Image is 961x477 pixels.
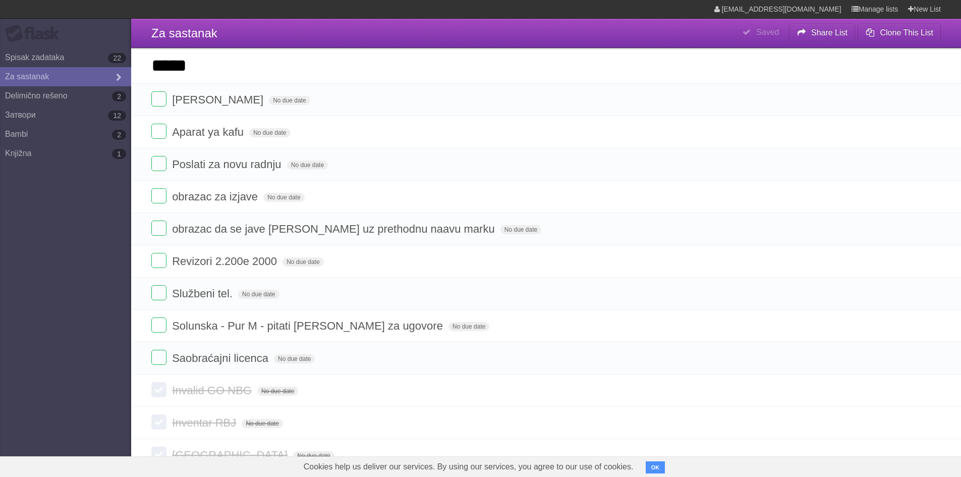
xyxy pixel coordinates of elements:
b: Share List [811,28,847,37]
label: Done [151,156,166,171]
label: Done [151,382,166,397]
b: Saved [756,28,779,36]
span: No due date [448,322,489,331]
span: Inventar RBJ [172,416,239,429]
b: 2 [112,91,126,101]
span: No due date [242,419,282,428]
span: No due date [282,257,323,267]
b: 22 [108,53,126,63]
label: Done [151,447,166,462]
span: obrazac za izjave [172,190,260,203]
span: No due date [274,354,315,363]
span: No due date [287,161,328,170]
label: Done [151,414,166,430]
span: [GEOGRAPHIC_DATA] [172,449,290,461]
span: Saobraćajni licenca [172,352,271,364]
span: Poslati za novu radnju [172,158,284,171]
label: Done [151,350,166,365]
label: Done [151,253,166,268]
span: No due date [257,387,298,396]
label: Done [151,124,166,139]
span: [PERSON_NAME] [172,93,266,106]
button: OK [646,461,665,473]
div: Flask [5,25,66,43]
b: Clone This List [880,28,933,37]
label: Done [151,221,166,236]
label: Done [151,285,166,300]
span: Solunska - Pur M - pitati [PERSON_NAME] za ugovore [172,320,445,332]
span: No due date [263,193,304,202]
label: Done [151,317,166,333]
button: Clone This List [858,24,941,42]
span: Cookies help us deliver our services. By using our services, you agree to our use of cookies. [294,457,644,477]
span: obrazac da se jave [PERSON_NAME] uz prethodnu naavu marku [172,223,497,235]
span: No due date [293,451,334,460]
span: No due date [238,290,279,299]
span: Revizori 2.200e 2000 [172,255,279,268]
span: Invalid GO NBG [172,384,254,397]
b: 12 [108,111,126,121]
span: No due date [269,96,310,105]
span: Za sastanak [151,26,217,40]
b: 2 [112,130,126,140]
label: Done [151,188,166,203]
span: Aparat ya kafu [172,126,246,138]
button: Share List [789,24,856,42]
span: Službeni tel. [172,287,235,300]
label: Done [151,91,166,107]
span: No due date [249,128,290,137]
span: No due date [500,225,541,234]
b: 1 [112,149,126,159]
